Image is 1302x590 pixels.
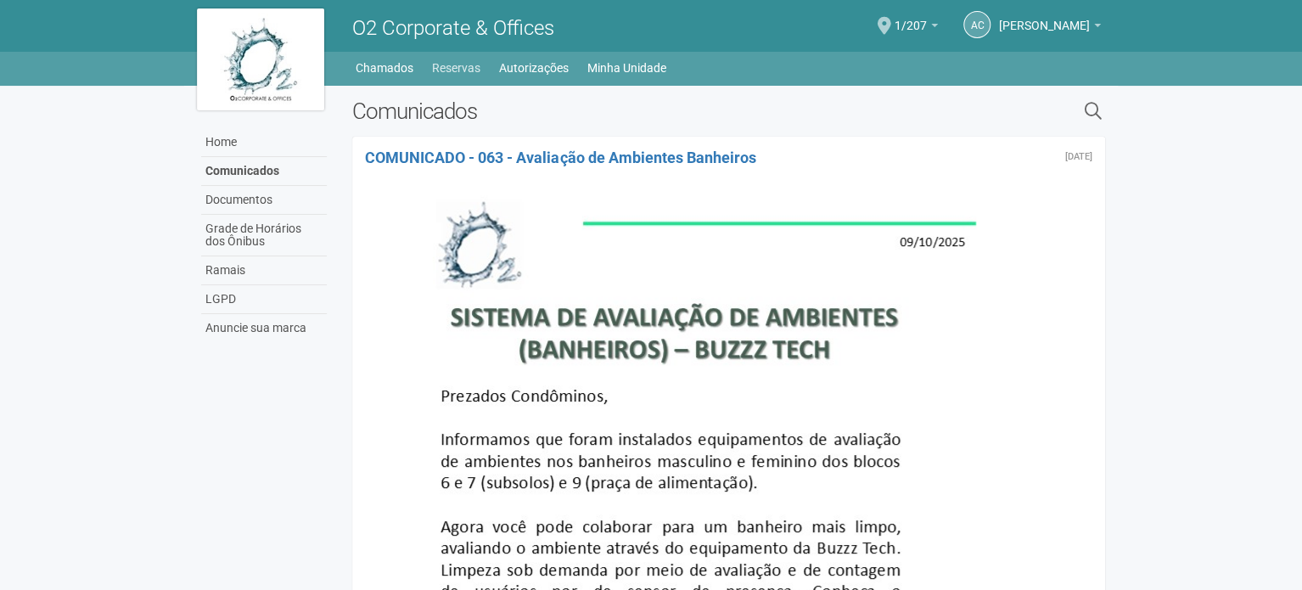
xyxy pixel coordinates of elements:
h2: Comunicados [352,98,910,124]
a: Reservas [432,56,480,80]
a: Minha Unidade [587,56,666,80]
a: Comunicados [201,157,327,186]
a: 1/207 [895,21,938,35]
span: Andréa Cunha [999,3,1090,32]
a: Grade de Horários dos Ônibus [201,215,327,256]
img: logo.jpg [197,8,324,110]
a: [PERSON_NAME] [999,21,1101,35]
a: Chamados [356,56,413,80]
a: Ramais [201,256,327,285]
a: Home [201,128,327,157]
a: COMUNICADO - 063 - Avaliação de Ambientes Banheiros [365,149,755,166]
span: 1/207 [895,3,927,32]
span: O2 Corporate & Offices [352,16,554,40]
a: Autorizações [499,56,569,80]
a: AC [963,11,991,38]
a: Documentos [201,186,327,215]
div: Quinta-feira, 9 de outubro de 2025 às 14:01 [1065,152,1092,162]
a: LGPD [201,285,327,314]
a: Anuncie sua marca [201,314,327,342]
